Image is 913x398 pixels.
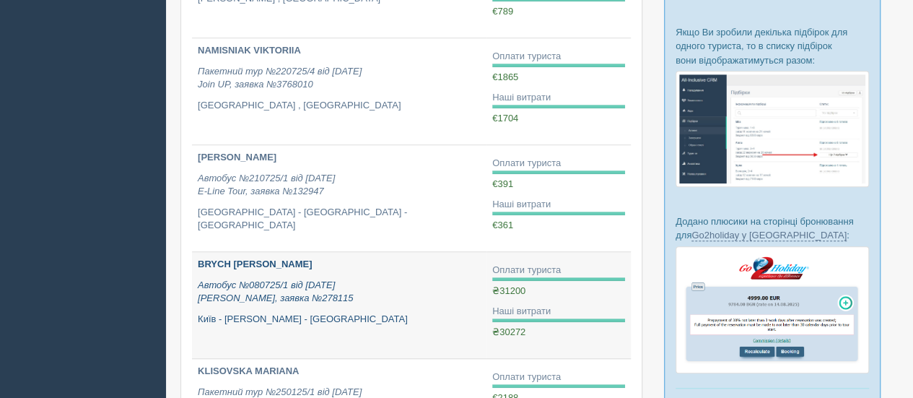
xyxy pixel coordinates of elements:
[492,264,625,277] div: Оплати туриста
[492,198,625,212] div: Наші витрати
[492,113,518,124] span: €1704
[198,99,481,113] p: [GEOGRAPHIC_DATA] , [GEOGRAPHIC_DATA]
[198,206,481,233] p: [GEOGRAPHIC_DATA] - [GEOGRAPHIC_DATA] - [GEOGRAPHIC_DATA]
[192,252,486,358] a: BRYCH [PERSON_NAME] Автобус №080725/1 від [DATE][PERSON_NAME], заявка №278115 Київ - [PERSON_NAME...
[198,313,481,326] p: Київ - [PERSON_NAME] - [GEOGRAPHIC_DATA]
[676,246,869,373] img: go2holiday-proposal-for-travel-agency.png
[198,45,301,56] b: NAMISNIAK VIKTORIIA
[492,178,513,189] span: €391
[198,173,335,197] i: Автобус №210725/1 від [DATE] E-Line Tour, заявка №132947
[492,326,525,337] span: ₴30272
[198,365,299,376] b: KLISOVSKA MARIANA
[198,152,276,163] b: [PERSON_NAME]
[492,6,513,17] span: €789
[198,280,353,304] i: Автобус №080725/1 від [DATE] [PERSON_NAME], заявка №278115
[198,66,362,90] i: Пакетний тур №220725/4 від [DATE] Join UP, заявка №3768010
[192,38,486,144] a: NAMISNIAK VIKTORIIA Пакетний тур №220725/4 від [DATE]Join UP, заявка №3768010 [GEOGRAPHIC_DATA] ,...
[492,220,513,230] span: €361
[676,71,869,187] img: %D0%BF%D1%96%D0%B4%D0%B1%D1%96%D1%80%D0%BA%D0%B8-%D0%B3%D1%80%D1%83%D0%BF%D0%B0-%D1%81%D1%80%D0%B...
[676,25,869,66] p: Якщо Ви зробили декілька підбірок для одного туриста, то в списку підбірок вони відображатимуться...
[492,50,625,64] div: Оплати туриста
[492,371,625,384] div: Оплати туриста
[492,72,518,82] span: €1865
[676,215,869,242] p: Додано плюсики на сторінці бронювання для :
[192,145,486,251] a: [PERSON_NAME] Автобус №210725/1 від [DATE]E-Line Tour, заявка №132947 [GEOGRAPHIC_DATA] - [GEOGRA...
[492,157,625,170] div: Оплати туриста
[492,285,525,296] span: ₴31200
[198,259,312,269] b: BRYCH [PERSON_NAME]
[492,91,625,105] div: Наші витрати
[492,305,625,319] div: Наші витрати
[691,230,847,241] a: Go2holiday у [GEOGRAPHIC_DATA]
